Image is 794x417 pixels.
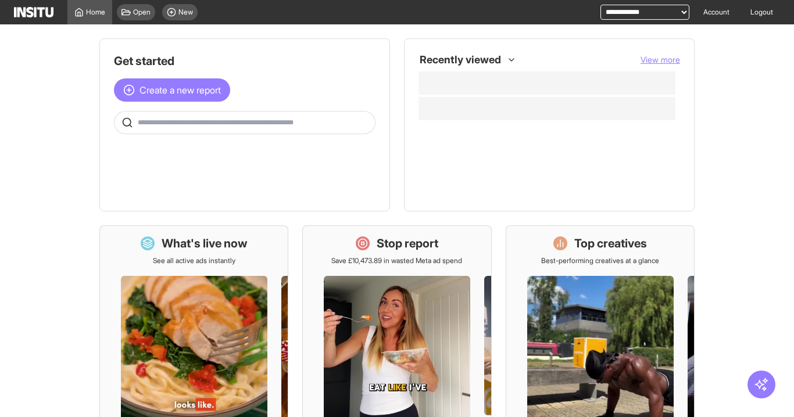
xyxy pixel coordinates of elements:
[574,235,647,251] h1: Top creatives
[133,8,151,17] span: Open
[86,8,105,17] span: Home
[140,83,221,97] span: Create a new report
[377,235,438,251] h1: Stop report
[162,235,248,251] h1: What's live now
[331,256,462,265] p: Save £10,473.89 in wasted Meta ad spend
[178,8,193,17] span: New
[641,54,680,66] button: View more
[641,55,680,64] span: View more
[114,78,230,102] button: Create a new report
[541,256,659,265] p: Best-performing creatives at a glance
[14,7,53,17] img: Logo
[153,256,235,265] p: See all active ads instantly
[114,53,375,69] h1: Get started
